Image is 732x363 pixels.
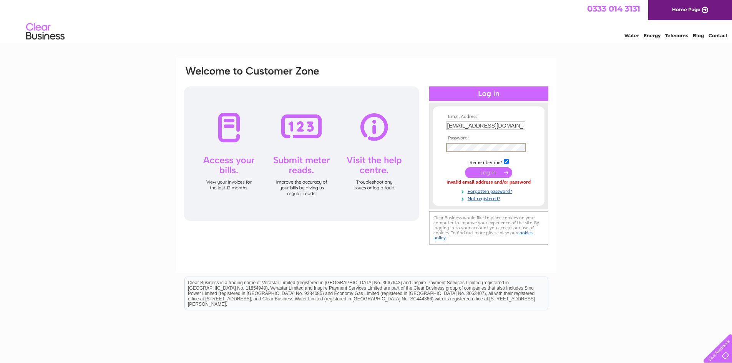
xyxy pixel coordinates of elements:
a: Not registered? [446,194,533,202]
a: Blog [693,33,704,38]
input: Submit [465,167,512,178]
a: Energy [644,33,661,38]
th: Password: [444,136,533,141]
td: Remember me? [444,158,533,166]
th: Email Address: [444,114,533,119]
a: Forgotten password? [446,187,533,194]
div: Clear Business is a trading name of Verastar Limited (registered in [GEOGRAPHIC_DATA] No. 3667643... [185,4,548,37]
img: logo.png [26,20,65,43]
a: cookies policy [433,230,533,240]
div: Clear Business would like to place cookies on your computer to improve your experience of the sit... [429,211,548,245]
div: Invalid email address and/or password [446,180,531,185]
a: Water [624,33,639,38]
a: Contact [709,33,727,38]
a: 0333 014 3131 [587,4,640,13]
a: Telecoms [665,33,688,38]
